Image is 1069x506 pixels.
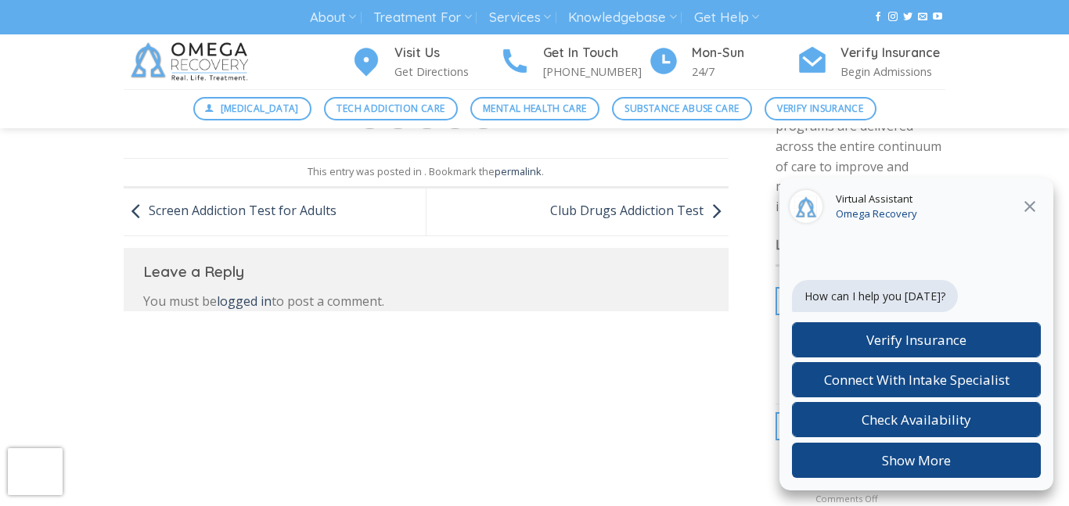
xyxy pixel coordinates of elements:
[8,448,63,495] iframe: reCAPTCHA
[351,43,499,81] a: Visit Us Get Directions
[143,292,709,312] p: You must be to post a comment.
[394,63,499,81] p: Get Directions
[777,101,863,116] span: Verify Insurance
[394,43,499,63] h4: Visit Us
[918,12,927,23] a: Send us an email
[550,202,729,219] a: Club Drugs Addiction Test
[765,97,876,120] a: Verify Insurance
[692,63,797,81] p: 24/7
[217,292,272,310] a: logged in
[499,43,648,81] a: Get In Touch [PHONE_NUMBER]
[489,3,551,32] a: Services
[694,3,759,32] a: Get Help
[797,43,945,81] a: Verify Insurance Begin Admissions
[470,97,599,120] a: Mental Health Care
[903,12,912,23] a: Follow on Twitter
[933,12,942,23] a: Follow on YouTube
[612,97,752,120] a: Substance Abuse Care
[888,12,898,23] a: Follow on Instagram
[692,43,797,63] h4: Mon-Sun
[543,63,648,81] p: [PHONE_NUMBER]
[840,43,945,63] h4: Verify Insurance
[124,34,261,89] img: Omega Recovery
[124,158,729,188] footer: This entry was posted in . Bookmark the .
[873,12,883,23] a: Follow on Facebook
[310,3,356,32] a: About
[337,101,445,116] span: Tech Addiction Care
[568,3,676,32] a: Knowledgebase
[143,260,709,284] h3: Leave a Reply
[543,43,648,63] h4: Get In Touch
[840,63,945,81] p: Begin Admissions
[815,493,878,504] span: Comments Off
[221,101,299,116] span: [MEDICAL_DATA]
[124,202,337,219] a: Screen Addiction Test for Adults
[776,236,873,253] span: Latest Posts
[495,164,542,178] a: permalink
[624,101,739,116] span: Substance Abuse Care
[776,97,946,217] p: Our evidence-based programs are delivered across the entire continuum of care to improve and rest...
[483,101,586,116] span: Mental Health Care
[373,3,471,32] a: Treatment For
[193,97,312,120] a: [MEDICAL_DATA]
[324,97,458,120] a: Tech Addiction Care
